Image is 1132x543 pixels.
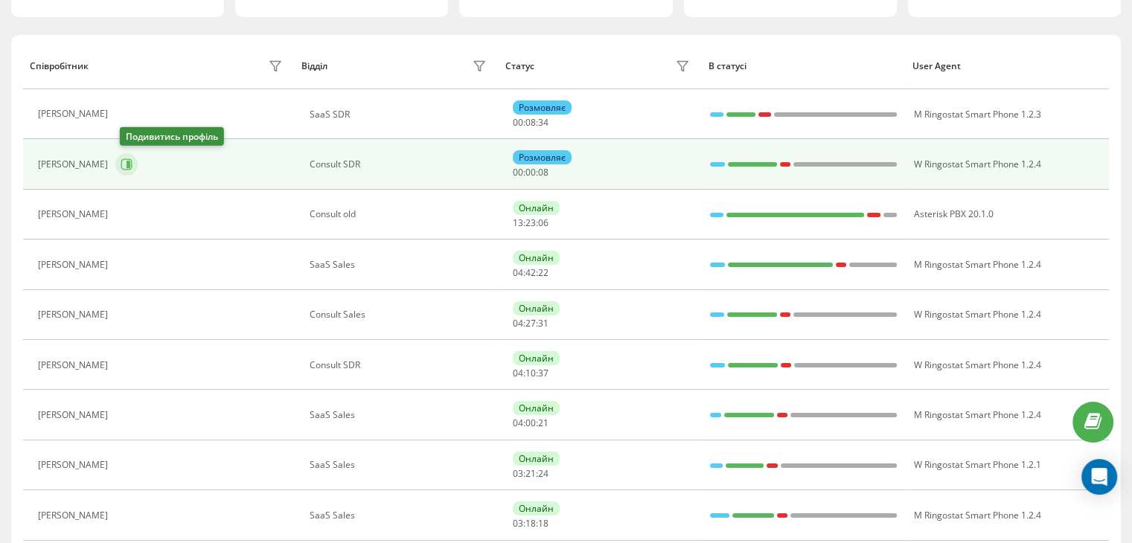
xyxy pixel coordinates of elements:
div: : : [513,218,549,228]
span: 37 [538,367,549,379]
div: [PERSON_NAME] [38,159,112,170]
span: 23 [525,216,536,229]
div: [PERSON_NAME] [38,309,112,320]
div: В статусі [709,61,898,71]
div: Онлайн [513,452,560,466]
div: SaaS SDR [310,109,490,120]
span: 13 [513,216,523,229]
span: 04 [513,367,523,379]
span: 34 [538,116,549,129]
span: 18 [525,517,536,530]
div: SaaS Sales [310,510,490,521]
div: : : [513,167,549,178]
div: Онлайн [513,351,560,365]
div: Онлайн [513,501,560,515]
span: 08 [525,116,536,129]
span: W Ringostat Smart Phone 1.2.4 [913,359,1040,371]
div: Статус [505,61,534,71]
span: W Ringostat Smart Phone 1.2.1 [913,458,1040,471]
div: [PERSON_NAME] [38,209,112,219]
span: W Ringostat Smart Phone 1.2.4 [913,308,1040,321]
div: [PERSON_NAME] [38,360,112,370]
div: Онлайн [513,201,560,215]
div: Consult old [310,209,490,219]
span: 21 [525,467,536,480]
div: : : [513,318,549,329]
div: Consult SDR [310,159,490,170]
span: 24 [538,467,549,480]
div: [PERSON_NAME] [38,510,112,521]
div: : : [513,118,549,128]
span: 06 [538,216,549,229]
span: 22 [538,266,549,279]
div: SaaS Sales [310,460,490,470]
div: Співробітник [30,61,89,71]
span: M Ringostat Smart Phone 1.2.4 [913,509,1040,521]
span: 31 [538,317,549,330]
div: [PERSON_NAME] [38,260,112,270]
div: : : [513,368,549,379]
span: 08 [538,166,549,179]
div: Подивитись профіль [120,127,224,146]
span: 04 [513,266,523,279]
span: 03 [513,467,523,480]
div: Відділ [301,61,327,71]
div: Consult Sales [310,309,490,320]
div: Онлайн [513,401,560,415]
span: M Ringostat Smart Phone 1.2.3 [913,108,1040,121]
div: Онлайн [513,251,560,265]
div: [PERSON_NAME] [38,109,112,119]
span: 00 [513,116,523,129]
div: : : [513,418,549,428]
div: Розмовляє [513,100,572,115]
span: W Ringostat Smart Phone 1.2.4 [913,158,1040,170]
div: SaaS Sales [310,410,490,420]
div: SaaS Sales [310,260,490,270]
div: [PERSON_NAME] [38,410,112,420]
span: 03 [513,517,523,530]
span: 04 [513,417,523,429]
div: [PERSON_NAME] [38,460,112,470]
div: User Agent [912,61,1102,71]
div: Онлайн [513,301,560,315]
span: 00 [513,166,523,179]
div: Consult SDR [310,360,490,370]
span: 42 [525,266,536,279]
span: 00 [525,166,536,179]
div: Open Intercom Messenger [1081,459,1117,495]
span: 10 [525,367,536,379]
span: 00 [525,417,536,429]
span: 04 [513,317,523,330]
div: : : [513,469,549,479]
span: M Ringostat Smart Phone 1.2.4 [913,408,1040,421]
div: : : [513,518,549,529]
span: 21 [538,417,549,429]
span: 18 [538,517,549,530]
div: : : [513,268,549,278]
span: 27 [525,317,536,330]
span: M Ringostat Smart Phone 1.2.4 [913,258,1040,271]
div: Розмовляє [513,150,572,164]
span: Asterisk PBX 20.1.0 [913,208,993,220]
